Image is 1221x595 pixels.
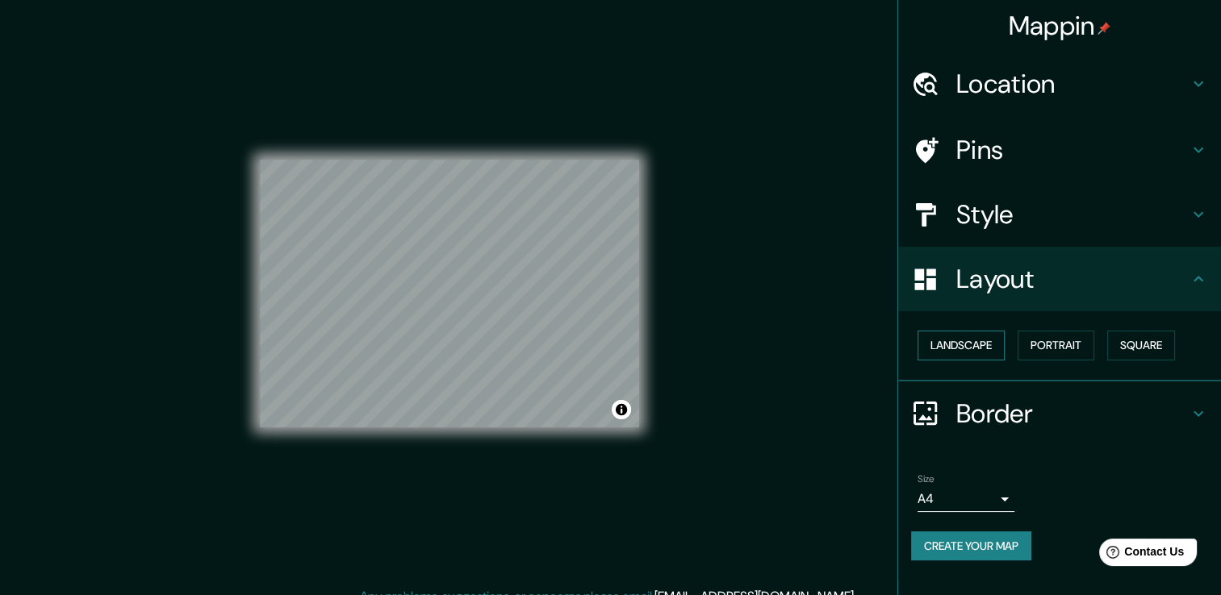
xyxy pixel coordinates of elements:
div: Pins [898,118,1221,182]
div: Location [898,52,1221,116]
label: Size [918,472,935,485]
h4: Location [956,68,1189,100]
canvas: Map [260,160,639,427]
button: Create your map [911,531,1031,561]
h4: Border [956,397,1189,430]
h4: Mappin [1009,10,1111,42]
button: Toggle attribution [612,400,631,419]
h4: Pins [956,134,1189,166]
button: Portrait [1018,331,1094,360]
iframe: Help widget launcher [1077,532,1203,577]
div: Layout [898,247,1221,311]
button: Square [1107,331,1175,360]
h4: Layout [956,263,1189,295]
img: pin-icon.png [1098,22,1110,35]
div: Style [898,182,1221,247]
div: Border [898,381,1221,446]
div: A4 [918,486,1014,512]
h4: Style [956,198,1189,231]
button: Landscape [918,331,1005,360]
